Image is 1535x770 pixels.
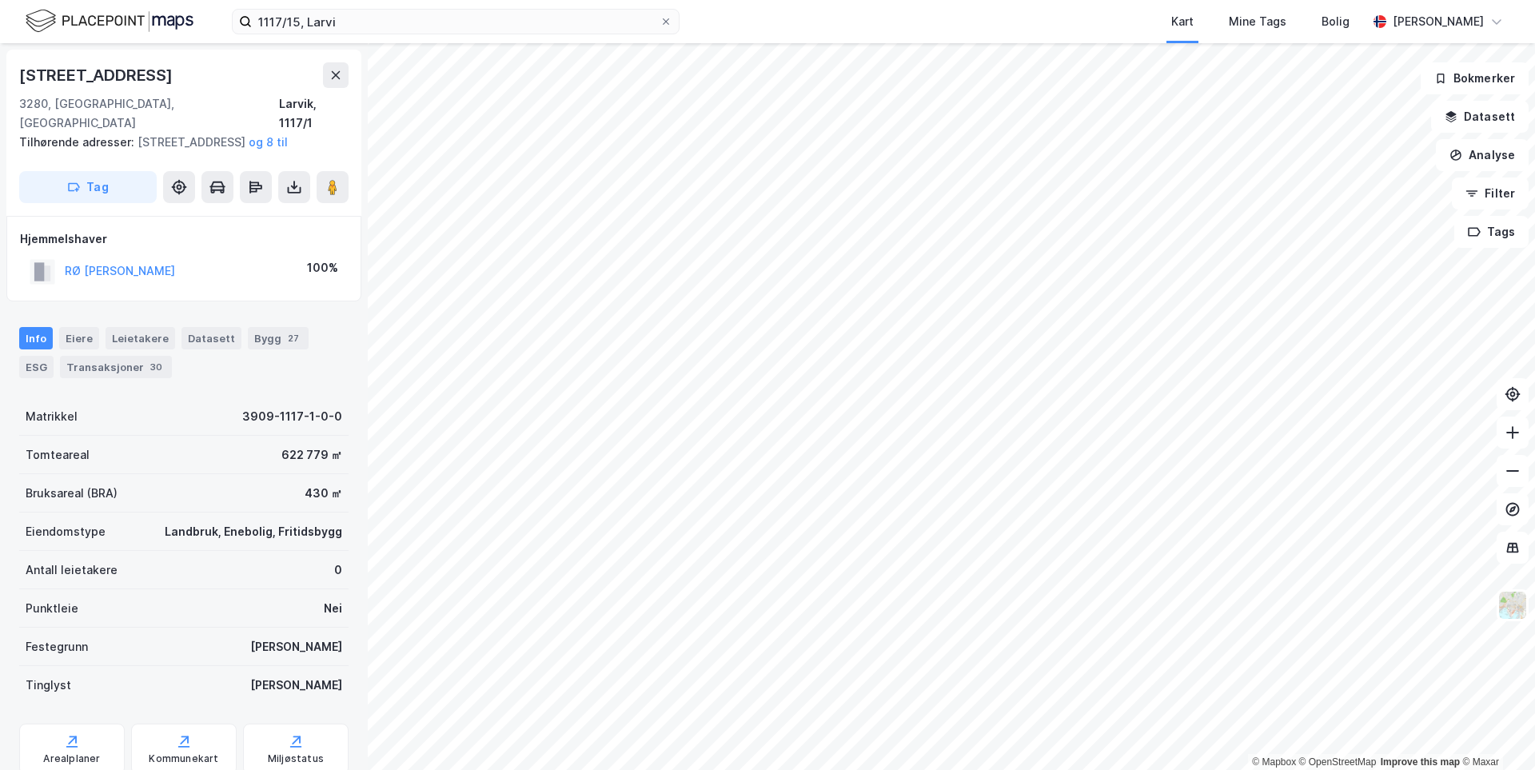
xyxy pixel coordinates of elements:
[1322,12,1350,31] div: Bolig
[60,356,172,378] div: Transaksjoner
[26,676,71,695] div: Tinglyst
[59,327,99,349] div: Eiere
[1455,693,1535,770] div: Kontrollprogram for chat
[1431,101,1529,133] button: Datasett
[1497,590,1528,620] img: Z
[1452,178,1529,209] button: Filter
[307,258,338,277] div: 100%
[324,599,342,618] div: Nei
[19,135,138,149] span: Tilhørende adresser:
[268,752,324,765] div: Miljøstatus
[181,327,241,349] div: Datasett
[242,407,342,426] div: 3909-1117-1-0-0
[1393,12,1484,31] div: [PERSON_NAME]
[248,327,309,349] div: Bygg
[334,561,342,580] div: 0
[147,359,165,375] div: 30
[279,94,349,133] div: Larvik, 1117/1
[1229,12,1286,31] div: Mine Tags
[26,522,106,541] div: Eiendomstype
[149,752,218,765] div: Kommunekart
[26,7,193,35] img: logo.f888ab2527a4732fd821a326f86c7f29.svg
[1171,12,1194,31] div: Kart
[19,94,279,133] div: 3280, [GEOGRAPHIC_DATA], [GEOGRAPHIC_DATA]
[1299,756,1377,768] a: OpenStreetMap
[1421,62,1529,94] button: Bokmerker
[106,327,175,349] div: Leietakere
[252,10,660,34] input: Søk på adresse, matrikkel, gårdeiere, leietakere eller personer
[19,327,53,349] div: Info
[250,676,342,695] div: [PERSON_NAME]
[26,484,118,503] div: Bruksareal (BRA)
[26,407,78,426] div: Matrikkel
[1381,756,1460,768] a: Improve this map
[19,62,176,88] div: [STREET_ADDRESS]
[1252,756,1296,768] a: Mapbox
[305,484,342,503] div: 430 ㎡
[1454,216,1529,248] button: Tags
[26,561,118,580] div: Antall leietakere
[165,522,342,541] div: Landbruk, Enebolig, Fritidsbygg
[26,445,90,465] div: Tomteareal
[19,171,157,203] button: Tag
[26,637,88,656] div: Festegrunn
[19,133,336,152] div: [STREET_ADDRESS]
[26,599,78,618] div: Punktleie
[43,752,100,765] div: Arealplaner
[281,445,342,465] div: 622 779 ㎡
[1436,139,1529,171] button: Analyse
[20,229,348,249] div: Hjemmelshaver
[250,637,342,656] div: [PERSON_NAME]
[1455,693,1535,770] iframe: Chat Widget
[19,356,54,378] div: ESG
[285,330,302,346] div: 27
